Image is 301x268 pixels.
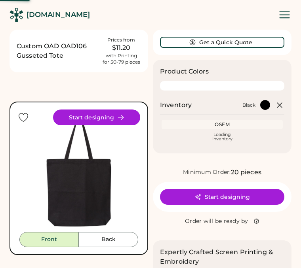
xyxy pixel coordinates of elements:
button: Front [19,232,79,247]
div: Minimum Order: [183,168,231,176]
div: with Printing for 50-79 pieces [103,53,140,65]
div: 20 pieces [231,168,261,177]
img: OAD106 - Black Front Image [17,109,140,232]
div: Loading Inventory [212,132,232,141]
button: Start designing [160,189,284,205]
h3: Product Colors [160,67,209,76]
h1: Custom OAD OAD106 Gusseted Tote [17,42,97,60]
div: [DOMAIN_NAME] [27,10,90,20]
button: Start designing [53,109,140,125]
h2: Expertly Crafted Screen Printing & Embroidery [160,247,284,266]
img: Rendered Logo - Screens [10,8,23,22]
div: OAD106 Style Image [17,109,140,232]
button: Back [79,232,138,247]
h2: Inventory [160,100,192,110]
div: Black [242,102,255,108]
div: Order will be ready by [185,217,248,225]
div: Prices from [107,37,135,43]
div: $11.20 [101,43,141,53]
button: Get a Quick Quote [160,37,284,48]
div: OSFM [163,121,281,128]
